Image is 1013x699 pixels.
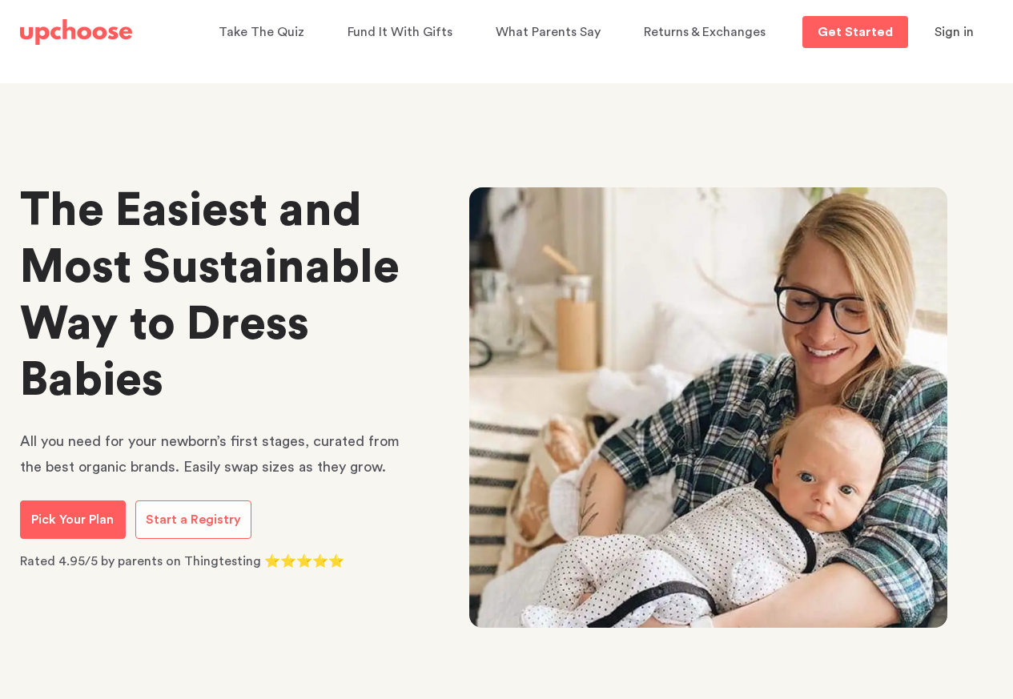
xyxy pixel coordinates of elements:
span: All you need for your newborn’s first stages, curated from the best organic brands. Easily swap s... [20,434,400,474]
span: Returns & Exchanges [644,26,766,38]
span: Start a Registry [146,513,241,526]
a: Pick Your Plan [20,500,126,539]
span: Fund It With Gifts [348,26,452,38]
a: What Parents Say [496,17,605,48]
p: Rated 4.95/5 by parents on Thingtesting ⭐⭐⭐⭐⭐ [20,552,404,572]
p: Pick Your Plan [31,510,114,529]
img: UpChoose [20,19,132,45]
button: Sign in [915,16,994,48]
span: Take The Quiz [219,26,304,38]
a: Get Started [802,16,908,48]
a: Start a Registry [135,500,251,539]
a: UpChoose [20,16,132,49]
span: Sign in [935,26,974,38]
a: Returns & Exchanges [644,17,770,48]
p: Get Started [818,26,893,38]
img: newborn baby [469,187,947,628]
strong: The Easiest and Most Sustainable Way to Dress Babies [20,187,400,404]
span: What Parents Say [496,26,601,38]
a: Fund It With Gifts [348,17,457,48]
a: Take The Quiz [219,17,309,48]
